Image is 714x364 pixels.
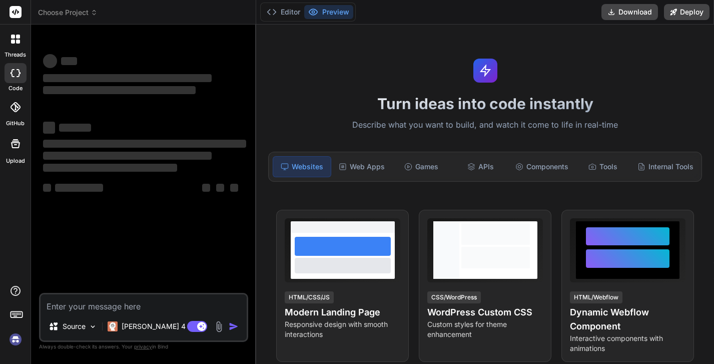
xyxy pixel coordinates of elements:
p: Always double-check its answers. Your in Bind [39,342,248,351]
label: Upload [6,157,25,165]
span: ‌ [43,140,246,148]
span: ‌ [202,184,210,192]
span: ‌ [43,74,212,82]
img: Claude 4 Sonnet [108,321,118,331]
div: Games [392,156,450,177]
p: Interactive components with animations [570,333,685,353]
div: Components [511,156,572,177]
p: Custom styles for theme enhancement [427,319,543,339]
button: Download [601,4,658,20]
p: Describe what you want to build, and watch it come to life in real-time [262,119,708,132]
button: Deploy [664,4,709,20]
span: ‌ [216,184,224,192]
img: signin [7,331,24,348]
span: ‌ [43,152,212,160]
span: ‌ [43,122,55,134]
span: ‌ [61,57,77,65]
img: icon [229,321,239,331]
span: ‌ [55,184,103,192]
div: APIs [452,156,509,177]
img: attachment [213,321,225,332]
span: ‌ [59,124,91,132]
span: Choose Project [38,8,98,18]
span: ‌ [230,184,238,192]
div: HTML/Webflow [570,291,622,303]
label: threads [5,51,26,59]
img: Pick Models [89,322,97,331]
span: ‌ [43,184,51,192]
p: Source [63,321,86,331]
h1: Turn ideas into code instantly [262,95,708,113]
div: CSS/WordPress [427,291,481,303]
p: [PERSON_NAME] 4 S.. [122,321,196,331]
span: ‌ [43,164,177,172]
span: privacy [134,343,152,349]
div: HTML/CSS/JS [285,291,334,303]
h4: Dynamic Webflow Component [570,305,685,333]
span: ‌ [43,86,196,94]
h4: Modern Landing Page [285,305,400,319]
div: Internal Tools [633,156,697,177]
div: Tools [574,156,632,177]
button: Editor [263,5,304,19]
label: GitHub [6,119,25,128]
h4: WordPress Custom CSS [427,305,543,319]
p: Responsive design with smooth interactions [285,319,400,339]
label: code [9,84,23,93]
div: Websites [273,156,331,177]
button: Preview [304,5,353,19]
span: ‌ [43,54,57,68]
div: Web Apps [333,156,391,177]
